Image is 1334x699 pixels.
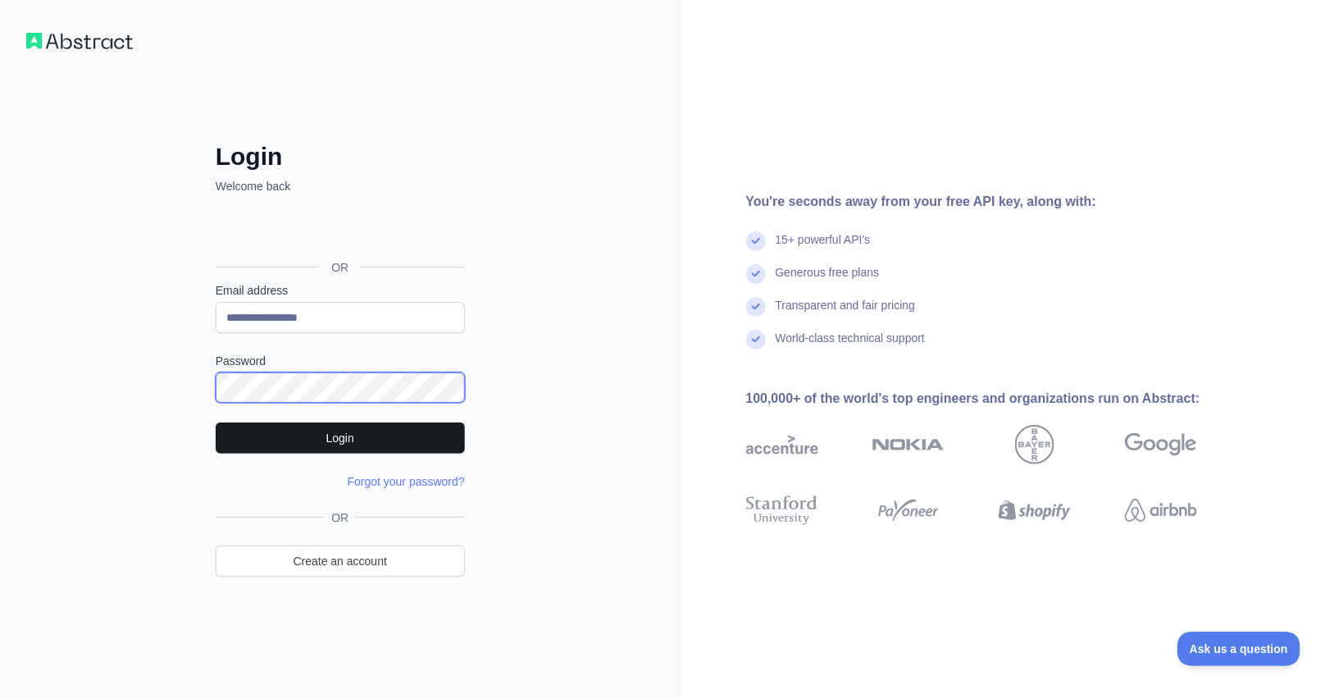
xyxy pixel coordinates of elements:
[746,389,1250,409] div: 100,000+ of the world's top engineers and organizations run on Abstract:
[872,425,945,464] img: nokia
[1177,632,1301,666] iframe: Toggle Customer Support
[26,33,133,49] img: Workflow
[746,492,818,528] img: stanford university
[776,231,871,264] div: 15+ powerful API's
[776,297,916,330] div: Transparent and fair pricing
[216,282,465,299] label: Email address
[216,353,465,369] label: Password
[746,192,1250,212] div: You're seconds away from your free API key, along with:
[216,178,465,194] p: Welcome back
[746,330,766,349] img: check mark
[216,142,465,171] h2: Login
[1125,425,1197,464] img: google
[999,492,1071,528] img: shopify
[1015,425,1054,464] img: bayer
[746,297,766,317] img: check mark
[746,231,766,251] img: check mark
[216,546,465,577] a: Create an account
[1125,492,1197,528] img: airbnb
[746,425,818,464] img: accenture
[318,259,362,276] span: OR
[776,330,926,363] div: World-class technical support
[872,492,945,528] img: payoneer
[776,264,880,297] div: Generous free plans
[216,423,465,454] button: Login
[207,212,470,249] iframe: Sign in with Google Button
[325,509,355,526] span: OR
[746,264,766,284] img: check mark
[348,475,465,488] a: Forgot your password?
